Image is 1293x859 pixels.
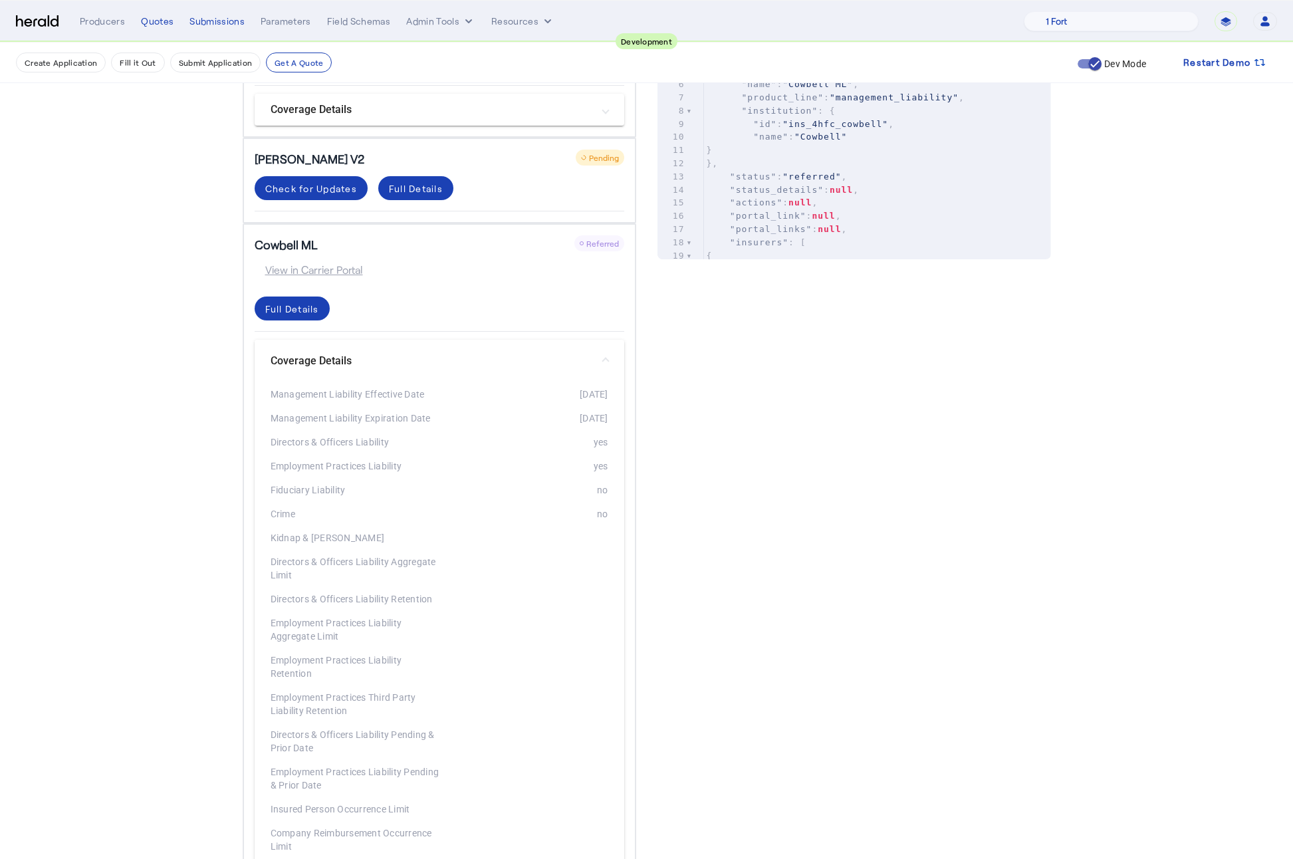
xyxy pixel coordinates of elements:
button: internal dropdown menu [406,15,475,28]
div: Development [616,33,677,49]
span: : , [707,224,848,234]
div: 15 [657,196,687,209]
div: Quotes [141,15,174,28]
mat-panel-title: Coverage Details [271,102,592,118]
div: Insured Person Occurrence Limit [271,802,439,816]
div: Check for Updates [265,182,357,195]
div: Parameters [261,15,311,28]
span: "name" [741,79,776,89]
div: 17 [657,223,687,236]
div: 14 [657,184,687,197]
div: Submissions [189,15,245,28]
span: : [707,132,848,142]
div: 6 [657,78,687,91]
div: 7 [657,91,687,104]
span: : , [707,92,965,102]
div: no [439,483,608,497]
img: Herald Logo [16,15,59,28]
span: "referred" [782,172,841,182]
div: Employment Practices Liability Retention [271,654,439,680]
span: : [ [707,237,806,247]
button: Restart Demo [1173,51,1277,74]
div: [DATE] [439,388,608,401]
mat-expansion-panel-header: Coverage Details [255,340,624,382]
span: "ins_4hfc_cowbell" [782,119,888,129]
button: Fill it Out [111,53,164,72]
span: "status" [730,172,777,182]
span: "id" [753,119,776,129]
span: "name" [753,132,788,142]
div: Employment Practices Third Party Liability Retention [271,691,439,717]
div: Producers [80,15,125,28]
span: null [830,185,853,195]
div: 19 [657,249,687,263]
div: Fiduciary Liability [271,483,439,497]
div: 12 [657,157,687,170]
div: no [439,507,608,521]
div: Directors & Officers Liability Retention [271,592,439,606]
span: "product_line" [741,92,824,102]
span: Referred [586,239,619,248]
button: Submit Application [170,53,261,72]
div: Management Liability Expiration Date [271,412,439,425]
div: 8 [657,104,687,118]
span: "Cowbell ML" [782,79,853,89]
span: View in Carrier Portal [255,262,363,278]
span: "portal_link" [730,211,806,221]
button: Full Details [378,176,453,200]
div: Directors & Officers Liability [271,435,439,449]
span: { [707,251,713,261]
span: : , [707,119,895,129]
div: Crime [271,507,439,521]
div: yes [439,435,608,449]
span: : , [707,172,848,182]
span: null [818,224,841,234]
span: } [707,145,713,155]
button: Resources dropdown menu [491,15,554,28]
span: null [812,211,835,221]
span: : , [707,79,860,89]
div: Company Reimbursement Occurrence Limit [271,826,439,853]
div: 13 [657,170,687,184]
span: Pending [589,153,619,162]
div: 11 [657,144,687,157]
span: : , [707,211,842,221]
div: [DATE] [439,412,608,425]
span: "institution" [741,106,818,116]
div: Employment Practices Liability Aggregate Limit [271,616,439,643]
div: Full Details [389,182,443,195]
mat-expansion-panel-header: Coverage Details [255,94,624,126]
label: Dev Mode [1102,57,1146,70]
div: 9 [657,118,687,131]
div: Directors & Officers Liability Aggregate Limit [271,555,439,582]
button: Full Details [255,297,330,320]
h5: [PERSON_NAME] V2 [255,150,364,168]
mat-panel-title: Coverage Details [271,353,592,369]
div: Kidnap & [PERSON_NAME] [271,531,439,545]
div: Full Details [265,302,319,316]
div: 18 [657,236,687,249]
div: Management Liability Effective Date [271,388,439,401]
span: Restart Demo [1183,55,1250,70]
span: "actions" [730,197,782,207]
h5: Cowbell ML [255,235,317,254]
span: : , [707,185,860,195]
div: Employment Practices Liability Pending & Prior Date [271,765,439,792]
span: : , [707,197,818,207]
span: null [788,197,812,207]
div: Employment Practices Liability [271,459,439,473]
button: Get A Quote [266,53,332,72]
span: : { [707,106,836,116]
button: Check for Updates [255,176,368,200]
button: Create Application [16,53,106,72]
div: yes [439,459,608,473]
span: "portal_links" [730,224,812,234]
div: Field Schemas [327,15,391,28]
span: "insurers" [730,237,788,247]
span: "status_details" [730,185,824,195]
span: "management_liability" [830,92,959,102]
span: }, [707,158,719,168]
div: Directors & Officers Liability Pending & Prior Date [271,728,439,755]
div: 10 [657,130,687,144]
div: 16 [657,209,687,223]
